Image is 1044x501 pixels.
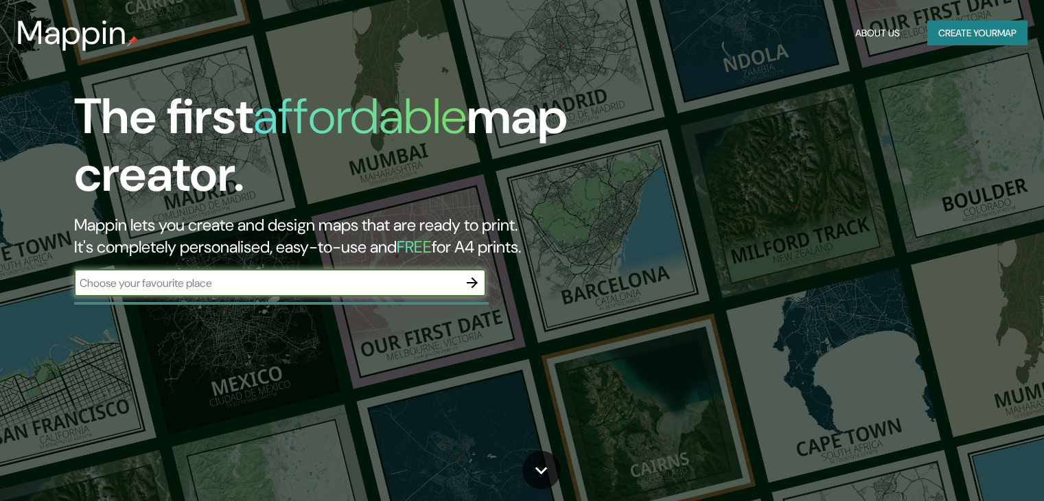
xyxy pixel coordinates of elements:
h5: FREE [397,236,432,257]
img: mappin-pin [127,36,138,47]
h3: Mappin [16,14,127,52]
h1: affordable [253,84,467,148]
input: Choose your favourite place [74,275,459,291]
button: Create yourmap [927,21,1028,46]
h2: Mappin lets you create and design maps that are ready to print. It's completely personalised, eas... [74,214,596,258]
button: About Us [850,21,905,46]
h1: The first map creator. [74,88,596,214]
